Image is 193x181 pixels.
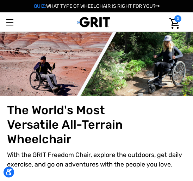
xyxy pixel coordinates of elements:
h1: The World's Most Versatile All-Terrain Wheelchair [7,103,150,146]
span: 0 [174,15,181,22]
img: GRIT All-Terrain Wheelchair and Mobility Equipment [77,17,111,28]
a: QUIZ:WHAT TYPE OF WHEELCHAIR IS RIGHT FOR YOU? [34,3,160,9]
img: Cart [169,18,180,29]
p: With the GRIT Freedom Chair, explore the outdoors, get daily exercise, and go on adventures with ... [7,150,186,169]
span: QUIZ: [34,3,46,9]
span: Toggle menu [6,22,13,23]
a: Cart with 0 items [165,12,181,35]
